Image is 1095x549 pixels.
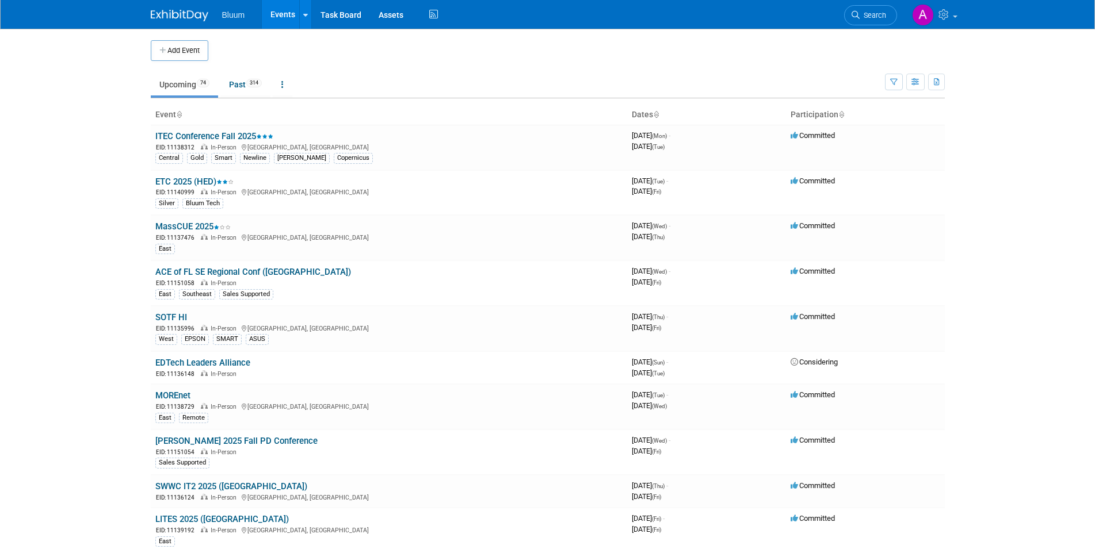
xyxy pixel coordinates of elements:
span: [DATE] [632,368,665,377]
span: In-Person [211,189,240,196]
div: Sales Supported [219,289,273,300]
div: [GEOGRAPHIC_DATA], [GEOGRAPHIC_DATA] [155,232,623,242]
span: In-Person [211,448,240,456]
span: In-Person [211,527,240,534]
span: [DATE] [632,358,668,366]
span: (Wed) [652,437,667,444]
span: (Tue) [652,370,665,377]
span: (Tue) [652,392,665,398]
div: East [155,413,175,423]
span: [DATE] [632,176,668,185]
div: Central [155,153,183,163]
span: Bluum [222,10,245,20]
img: Alison Rossi [912,4,934,26]
div: Bluum Tech [182,198,223,209]
img: In-Person Event [201,325,208,331]
span: 74 [197,79,209,87]
a: Past314 [220,74,270,95]
div: [GEOGRAPHIC_DATA], [GEOGRAPHIC_DATA] [155,323,623,333]
span: - [669,131,670,140]
span: EID: 11139192 [156,527,199,533]
div: [GEOGRAPHIC_DATA], [GEOGRAPHIC_DATA] [155,525,623,535]
span: Search [860,11,886,20]
span: Committed [791,221,835,230]
span: (Wed) [652,403,667,409]
div: Remote [179,413,208,423]
div: Smart [211,153,236,163]
th: Dates [627,105,786,125]
img: In-Person Event [201,527,208,532]
span: [DATE] [632,232,665,241]
span: [DATE] [632,481,668,490]
span: In-Person [211,234,240,241]
span: (Fri) [652,516,661,522]
a: ETC 2025 (HED) [155,176,234,187]
span: (Thu) [652,314,665,320]
span: 314 [246,79,262,87]
span: Committed [791,131,835,140]
span: In-Person [211,403,240,410]
span: [DATE] [632,278,661,286]
div: Southeast [179,289,215,300]
span: In-Person [211,325,240,332]
span: (Thu) [652,483,665,489]
div: Sales Supported [155,458,209,468]
span: In-Person [211,279,240,287]
div: [PERSON_NAME] [274,153,330,163]
img: In-Person Event [201,144,208,149]
th: Participation [786,105,945,125]
span: - [669,267,670,275]
span: (Mon) [652,133,667,139]
a: MOREnet [155,390,190,401]
span: Committed [791,481,835,490]
span: EID: 11151054 [156,449,199,455]
span: (Fri) [652,494,661,500]
span: (Fri) [652,527,661,533]
a: LITES 2025 ([GEOGRAPHIC_DATA]) [155,514,289,524]
img: In-Person Event [201,403,208,409]
span: EID: 11137476 [156,235,199,241]
span: [DATE] [632,323,661,332]
span: EID: 11135996 [156,325,199,332]
span: (Fri) [652,448,661,455]
span: EID: 11151058 [156,280,199,286]
span: - [663,514,665,523]
div: Copernicus [334,153,373,163]
span: (Wed) [652,268,667,275]
div: ASUS [246,334,269,344]
a: MassCUE 2025 [155,221,231,232]
img: In-Person Event [201,370,208,376]
span: Committed [791,514,835,523]
a: ITEC Conference Fall 2025 [155,131,273,141]
img: In-Person Event [201,494,208,500]
span: In-Person [211,494,240,501]
span: EID: 11138312 [156,144,199,151]
a: ACE of FL SE Regional Conf ([GEOGRAPHIC_DATA]) [155,267,351,277]
span: (Fri) [652,279,661,286]
span: Committed [791,267,835,275]
span: [DATE] [632,525,661,533]
span: (Fri) [652,325,661,331]
span: (Thu) [652,234,665,240]
span: - [669,436,670,444]
div: [GEOGRAPHIC_DATA], [GEOGRAPHIC_DATA] [155,142,623,152]
div: Newline [240,153,270,163]
span: Committed [791,436,835,444]
span: [DATE] [632,390,668,399]
span: [DATE] [632,436,670,444]
span: Committed [791,176,835,185]
div: Silver [155,198,178,209]
a: SWWC IT2 2025 ([GEOGRAPHIC_DATA]) [155,481,307,492]
div: [GEOGRAPHIC_DATA], [GEOGRAPHIC_DATA] [155,187,623,197]
span: [DATE] [632,514,665,523]
span: [DATE] [632,312,668,321]
span: (Wed) [652,223,667,229]
div: West [155,334,177,344]
span: - [666,176,668,185]
div: SMART [213,334,242,344]
span: - [666,481,668,490]
a: Sort by Start Date [653,110,659,119]
span: EID: 11136124 [156,494,199,501]
img: In-Person Event [201,279,208,285]
div: East [155,536,175,547]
